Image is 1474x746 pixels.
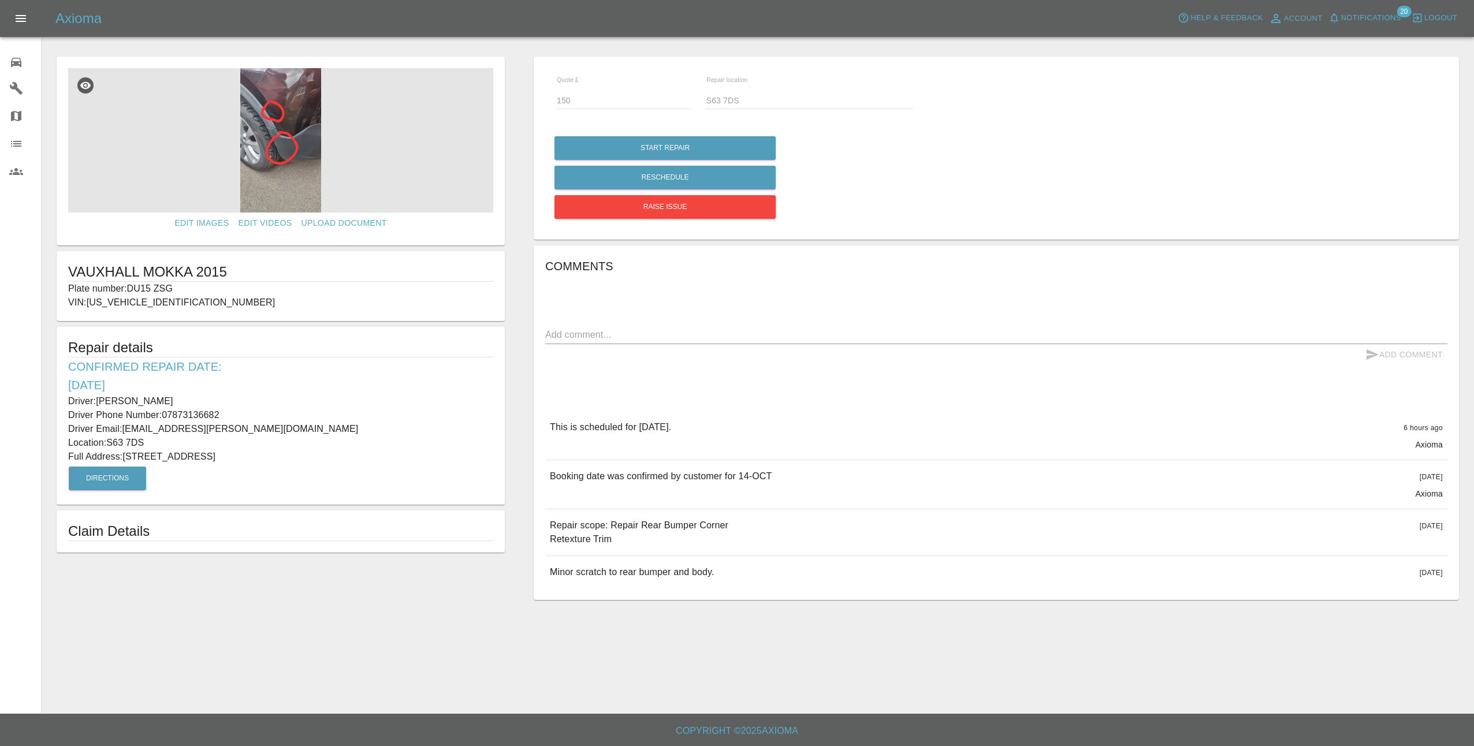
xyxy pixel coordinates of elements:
span: Notifications [1341,12,1401,25]
h5: Axioma [55,9,102,28]
p: Plate number: DU15 ZSG [68,282,493,296]
a: Edit Videos [234,212,297,234]
span: Repair location [706,76,748,83]
button: Help & Feedback [1175,9,1265,27]
button: Notifications [1326,9,1404,27]
p: Booking date was confirmed by customer for 14-OCT [550,469,772,483]
button: Start Repair [554,136,776,160]
p: Axioma [1415,439,1443,450]
h6: Copyright © 2025 Axioma [9,723,1465,739]
p: Minor scratch to rear bumper and body. [550,565,714,579]
p: VIN: [US_VEHICLE_IDENTIFICATION_NUMBER] [68,296,493,309]
span: 6 hours ago [1404,424,1443,432]
h1: Claim Details [68,522,493,540]
h1: VAUXHALL MOKKA 2015 [68,263,493,281]
button: Logout [1409,9,1460,27]
span: Quote £ [557,76,579,83]
span: 20 [1397,6,1411,17]
button: Raise issue [554,195,776,219]
p: Full Address: [STREET_ADDRESS] [68,450,493,464]
p: Driver Phone Number: 07873136682 [68,408,493,422]
a: Edit Images [170,212,233,234]
button: Open drawer [7,5,35,32]
h6: Comments [545,257,1447,275]
span: [DATE] [1420,473,1443,481]
p: Driver Email: [EMAIL_ADDRESS][PERSON_NAME][DOMAIN_NAME] [68,422,493,436]
a: Upload Document [296,212,391,234]
img: b4c15ac5-fefd-4a18-9727-bfaa9ae0d949 [68,68,493,212]
h6: Confirmed Repair Date: [DATE] [68,357,493,394]
a: Account [1266,9,1326,28]
span: [DATE] [1420,522,1443,530]
span: [DATE] [1420,569,1443,577]
p: Location: S63 7DS [68,436,493,450]
span: Account [1284,12,1323,25]
button: Reschedule [554,166,776,189]
p: Axioma [1415,488,1443,499]
p: Driver: [PERSON_NAME] [68,394,493,408]
button: Directions [69,467,146,490]
p: This is scheduled for [DATE]. [550,420,671,434]
span: Logout [1424,12,1457,25]
span: Help & Feedback [1190,12,1263,25]
h5: Repair details [68,338,493,357]
p: Repair scope: Repair Rear Bumper Corner Retexture Trim [550,519,728,546]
